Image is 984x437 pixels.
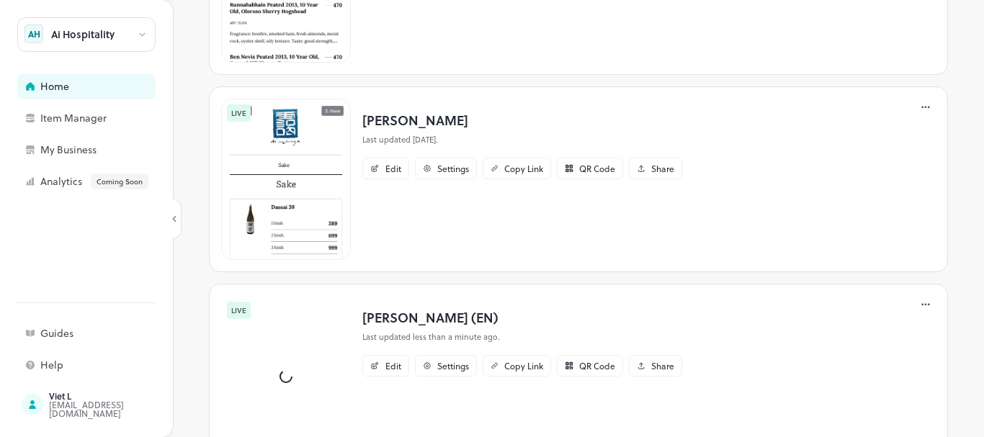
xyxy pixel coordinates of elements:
[40,145,184,155] div: My Business
[385,361,401,370] div: Edit
[362,331,682,343] p: Last updated less than a minute ago.
[51,30,115,40] div: Ai Hospitality
[651,164,674,173] div: Share
[651,361,674,370] div: Share
[437,361,469,370] div: Settings
[40,328,184,338] div: Guides
[362,134,682,146] p: Last updated [DATE].
[362,110,682,130] p: [PERSON_NAME]
[227,302,251,319] div: LIVE
[40,360,184,370] div: Help
[579,361,615,370] div: QR Code
[504,361,543,370] div: Copy Link
[227,104,251,122] div: LIVE
[362,307,682,327] p: [PERSON_NAME] (EN)
[91,174,148,189] div: Coming Soon
[385,164,401,173] div: Edit
[221,99,351,260] img: 1740123589470fqjvcqck4rg.png
[504,164,543,173] div: Copy Link
[49,400,184,418] div: [EMAIL_ADDRESS][DOMAIN_NAME]
[40,81,184,91] div: Home
[40,174,184,189] div: Analytics
[24,24,43,43] div: AH
[49,392,184,400] div: Viet L
[40,113,184,123] div: Item Manager
[437,164,469,173] div: Settings
[579,164,615,173] div: QR Code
